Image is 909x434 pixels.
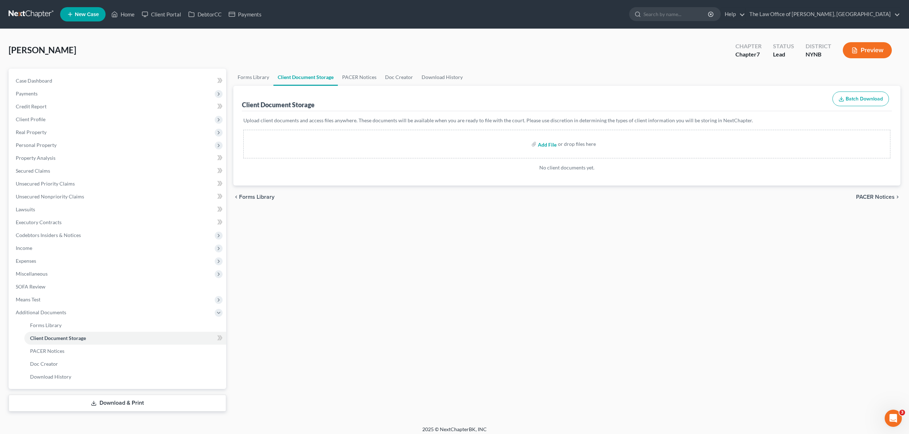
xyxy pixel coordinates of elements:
a: Unsecured Priority Claims [10,177,226,190]
span: Case Dashboard [16,78,52,84]
span: Batch Download [846,96,883,102]
span: PACER Notices [856,194,895,200]
a: Credit Report [10,100,226,113]
span: Forms Library [239,194,274,200]
span: Property Analysis [16,155,55,161]
i: chevron_left [233,194,239,200]
span: Unsecured Priority Claims [16,181,75,187]
div: Status [773,42,794,50]
a: Home [108,8,138,21]
a: Property Analysis [10,152,226,164]
a: Doc Creator [24,357,226,370]
a: Unsecured Nonpriority Claims [10,190,226,203]
a: Download & Print [9,395,226,411]
input: Search by name... [643,8,709,21]
span: Download History [30,374,71,380]
p: No client documents yet. [243,164,890,171]
div: District [806,42,831,50]
a: The Law Office of [PERSON_NAME], [GEOGRAPHIC_DATA] [746,8,900,21]
button: chevron_left Forms Library [233,194,274,200]
a: PACER Notices [24,345,226,357]
a: Secured Claims [10,164,226,177]
a: DebtorCC [185,8,225,21]
i: chevron_right [895,194,900,200]
span: New Case [75,12,99,17]
span: [PERSON_NAME] [9,45,76,55]
span: Client Profile [16,116,45,122]
span: SOFA Review [16,283,45,290]
span: Executory Contracts [16,219,62,225]
span: 7 [757,51,760,58]
a: Case Dashboard [10,74,226,87]
span: Means Test [16,296,40,302]
span: Doc Creator [30,361,58,367]
a: Download History [24,370,226,383]
span: Codebtors Insiders & Notices [16,232,81,238]
span: Additional Documents [16,309,66,315]
p: Upload client documents and access files anywhere. These documents will be available when you are... [243,117,890,124]
div: Client Document Storage [242,100,315,109]
iframe: Intercom live chat [885,410,902,427]
div: Chapter [735,50,762,59]
span: PACER Notices [30,348,64,354]
span: Credit Report [16,103,47,109]
a: PACER Notices [338,69,381,86]
a: Download History [417,69,467,86]
a: Lawsuits [10,203,226,216]
span: Client Document Storage [30,335,86,341]
span: Unsecured Nonpriority Claims [16,193,84,199]
span: Lawsuits [16,206,35,212]
a: Doc Creator [381,69,417,86]
a: SOFA Review [10,280,226,293]
div: NYNB [806,50,831,59]
a: Client Document Storage [24,332,226,345]
a: Forms Library [24,319,226,332]
span: Secured Claims [16,168,50,174]
a: Executory Contracts [10,216,226,229]
span: Miscellaneous [16,271,48,277]
span: 3 [899,410,905,415]
div: Chapter [735,42,762,50]
a: Forms Library [233,69,273,86]
span: Payments [16,90,38,97]
span: Income [16,245,32,251]
div: Lead [773,50,794,59]
a: Help [721,8,745,21]
span: Real Property [16,129,47,135]
span: Personal Property [16,142,57,148]
a: Client Document Storage [273,69,338,86]
a: Client Portal [138,8,185,21]
span: Forms Library [30,322,62,328]
a: Payments [225,8,265,21]
span: Expenses [16,258,36,264]
div: or drop files here [558,140,596,148]
button: Batch Download [832,92,889,107]
button: Preview [843,42,892,58]
button: PACER Notices chevron_right [856,194,900,200]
